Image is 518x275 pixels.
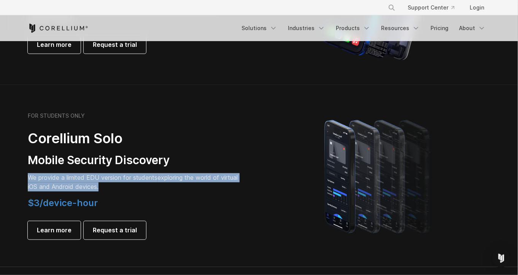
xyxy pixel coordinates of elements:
[28,24,88,33] a: Corellium Home
[402,1,461,14] a: Support Center
[84,35,146,54] a: Request a trial
[379,1,490,14] div: Navigation Menu
[237,21,490,35] div: Navigation Menu
[492,249,510,267] div: Open Intercom Messenger
[28,35,81,54] a: Learn more
[28,130,241,147] h2: Corellium Solo
[309,109,448,243] img: A lineup of four iPhone models becoming more gradient and blurred
[377,21,424,35] a: Resources
[28,174,157,182] span: We provide a limited EDU version for students
[93,226,137,235] span: Request a trial
[93,40,137,49] span: Request a trial
[28,198,98,209] span: $3/device-hour
[331,21,375,35] a: Products
[237,21,282,35] a: Solutions
[454,21,490,35] a: About
[28,153,241,168] h3: Mobile Security Discovery
[37,226,72,235] span: Learn more
[37,40,72,49] span: Learn more
[84,221,146,240] a: Request a trial
[385,1,399,14] button: Search
[426,21,453,35] a: Pricing
[283,21,330,35] a: Industries
[28,221,81,240] a: Learn more
[28,112,85,119] h6: FOR STUDENTS ONLY
[28,173,241,192] p: exploring the world of virtual iOS and Android devices.
[464,1,490,14] a: Login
